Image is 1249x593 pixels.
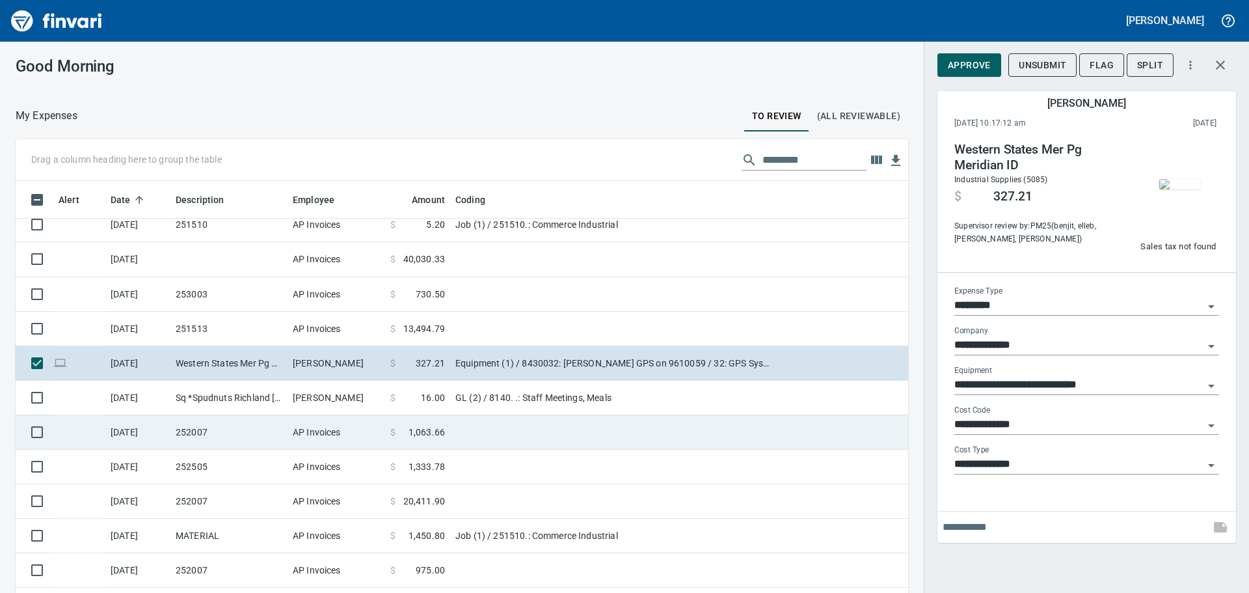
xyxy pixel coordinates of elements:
button: Flag [1079,53,1124,77]
span: This charge was settled by the merchant and appears on the 2025/09/06 statement. [1110,117,1216,130]
td: 253003 [170,277,288,312]
span: Split [1137,57,1163,74]
button: Download Table [886,151,906,171]
span: 730.50 [416,288,445,301]
span: Amount [395,192,445,208]
span: 40,030.33 [403,253,445,266]
td: Job (1) / 251510.: Commerce Industrial [450,519,775,553]
button: Open [1202,297,1220,316]
button: Approve [937,53,1001,77]
td: [DATE] [105,484,170,519]
span: Coding [455,192,502,208]
td: Equipment (1) / 8430032: [PERSON_NAME] GPS on 9610059 / 32: GPS System / 2: Parts/Other [450,346,775,381]
td: AP Invoices [288,484,385,519]
span: $ [390,426,396,439]
h5: [PERSON_NAME] [1126,14,1204,27]
span: Online transaction [53,358,67,366]
td: MATERIAL [170,519,288,553]
img: Finvari [8,5,105,36]
td: AP Invoices [288,312,385,346]
span: $ [390,460,396,473]
span: Description [176,192,224,208]
label: Cost Type [954,447,989,454]
td: AP Invoices [288,519,385,553]
span: 327.21 [993,189,1032,204]
label: Company [954,327,988,335]
span: (All Reviewable) [817,108,900,124]
span: Sales tax not found [1140,240,1216,255]
p: My Expenses [16,108,77,124]
button: Unsubmit [1008,53,1077,77]
td: Western States Mer Pg Meridian ID [170,346,288,381]
span: 20,411.90 [403,495,445,508]
button: Close transaction [1205,49,1236,81]
span: Employee [293,192,334,208]
td: 252007 [170,553,288,588]
h4: Western States Mer Pg Meridian ID [954,142,1131,173]
span: $ [390,357,396,370]
button: More [1176,51,1205,79]
td: [DATE] [105,312,170,346]
td: 252007 [170,415,288,450]
td: [DATE] [105,553,170,588]
span: $ [390,218,396,231]
td: AP Invoices [288,242,385,277]
button: Split [1127,53,1174,77]
td: AP Invoices [288,450,385,484]
td: [DATE] [105,415,170,450]
td: AP Invoices [288,277,385,312]
span: Unsubmit [1019,57,1066,74]
span: 1,333.78 [409,460,445,473]
button: Open [1202,337,1220,355]
td: [PERSON_NAME] [288,346,385,381]
span: $ [390,529,396,542]
td: [PERSON_NAME] [288,381,385,415]
button: Choose columns to display [866,150,886,170]
span: Alert [59,192,79,208]
td: 251510 [170,208,288,242]
span: To Review [752,108,801,124]
label: Equipment [954,367,992,375]
span: Date [111,192,131,208]
p: Drag a column heading here to group the table [31,153,222,166]
button: Open [1202,377,1220,395]
td: Job (1) / 251510.: Commerce Industrial [450,208,775,242]
td: 251513 [170,312,288,346]
span: Coding [455,192,485,208]
span: 13,494.79 [403,322,445,335]
span: $ [390,322,396,335]
span: $ [390,495,396,508]
span: 1,063.66 [409,426,445,439]
span: $ [390,391,396,404]
span: Amount [412,192,445,208]
td: AP Invoices [288,553,385,588]
nav: breadcrumb [16,108,77,124]
h3: Good Morning [16,57,292,76]
span: Supervisor review by: PM25 (benjit, elleb, [PERSON_NAME], [PERSON_NAME]) [954,220,1131,246]
span: Flag [1090,57,1114,74]
label: Expense Type [954,288,1002,296]
span: This records your note into the expense. If you would like to send a message to an employee inste... [1205,512,1236,543]
span: Date [111,192,148,208]
td: [DATE] [105,519,170,553]
td: [DATE] [105,381,170,415]
td: [DATE] [105,277,170,312]
button: Open [1202,456,1220,475]
span: Alert [59,192,96,208]
td: [DATE] [105,346,170,381]
td: 252007 [170,484,288,519]
span: $ [390,564,396,577]
span: $ [390,253,396,266]
td: 252505 [170,450,288,484]
span: Industrial Supplies (5085) [954,175,1047,184]
span: [DATE] 10:17:12 am [954,117,1110,130]
td: [DATE] [105,450,170,484]
span: $ [390,288,396,301]
span: Description [176,192,241,208]
span: Approve [948,57,991,74]
span: 1,450.80 [409,529,445,542]
td: AP Invoices [288,415,385,450]
button: Sales tax not found [1137,237,1219,257]
td: GL (2) / 8140. .: Staff Meetings, Meals [450,381,775,415]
